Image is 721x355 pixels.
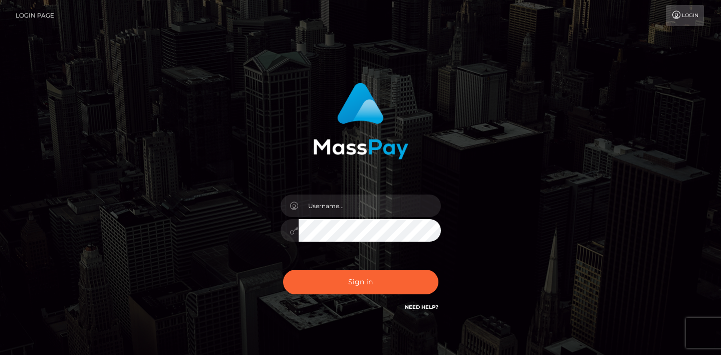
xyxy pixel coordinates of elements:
[666,5,704,26] a: Login
[16,5,54,26] a: Login Page
[313,83,408,159] img: MassPay Login
[299,195,441,217] input: Username...
[283,270,438,294] button: Sign in
[405,304,438,310] a: Need Help?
